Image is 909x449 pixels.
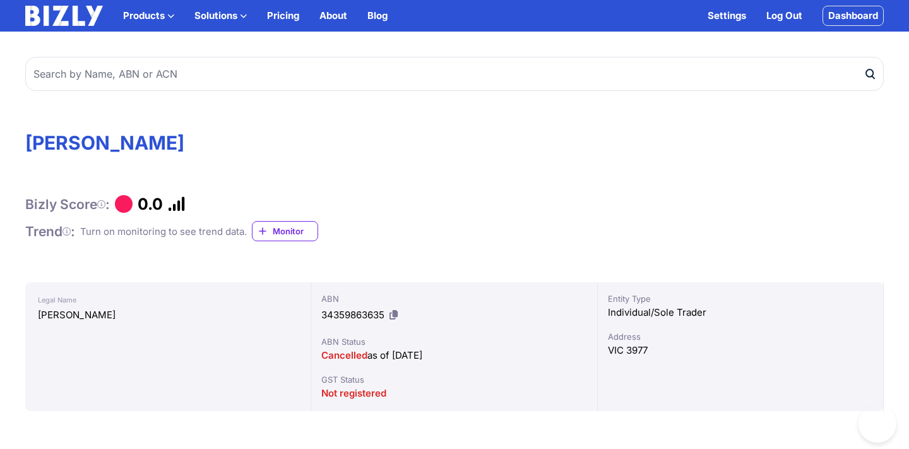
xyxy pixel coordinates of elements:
[321,349,367,361] span: Cancelled
[138,195,163,213] h1: 0.0
[608,343,873,358] div: VIC 3977
[25,196,110,213] h1: Bizly Score :
[321,387,386,399] span: Not registered
[123,8,174,23] button: Products
[367,8,388,23] a: Blog
[321,292,586,305] div: ABN
[25,57,884,91] input: Search by Name, ABN or ACN
[608,305,873,320] div: Individual/Sole Trader
[608,292,873,305] div: Entity Type
[823,6,884,26] a: Dashboard
[38,308,298,323] div: [PERSON_NAME]
[608,330,873,343] div: Address
[319,8,347,23] a: About
[273,225,318,237] span: Monitor
[766,8,802,23] a: Log Out
[80,224,247,239] div: Turn on monitoring to see trend data.
[194,8,247,23] button: Solutions
[321,348,586,363] div: as of [DATE]
[321,335,586,348] div: ABN Status
[267,8,299,23] a: Pricing
[321,373,586,386] div: GST Status
[38,292,298,308] div: Legal Name
[252,221,318,241] a: Monitor
[25,223,75,240] h1: Trend :
[25,131,884,154] h1: [PERSON_NAME]
[708,8,746,23] a: Settings
[858,405,896,443] iframe: Toggle Customer Support
[321,309,384,321] span: 34359863635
